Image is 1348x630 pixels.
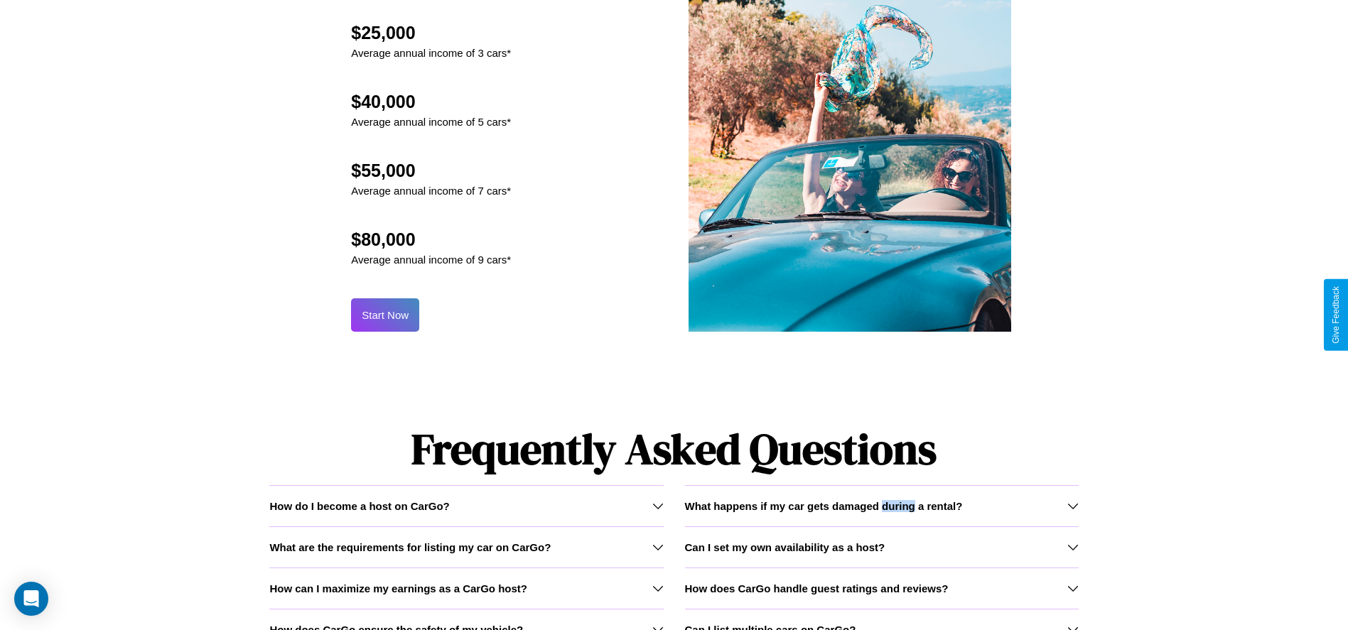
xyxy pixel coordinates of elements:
p: Average annual income of 9 cars* [351,250,511,269]
p: Average annual income of 7 cars* [351,181,511,200]
button: Start Now [351,298,419,332]
h3: What happens if my car gets damaged during a rental? [685,500,963,512]
div: Open Intercom Messenger [14,582,48,616]
h3: Can I set my own availability as a host? [685,541,885,553]
p: Average annual income of 5 cars* [351,112,511,131]
h2: $55,000 [351,161,511,181]
h2: $80,000 [351,229,511,250]
p: Average annual income of 3 cars* [351,43,511,63]
h2: $40,000 [351,92,511,112]
h3: What are the requirements for listing my car on CarGo? [269,541,551,553]
h3: How can I maximize my earnings as a CarGo host? [269,582,527,594]
h3: How do I become a host on CarGo? [269,500,449,512]
h2: $25,000 [351,23,511,43]
h1: Frequently Asked Questions [269,413,1078,485]
div: Give Feedback [1331,286,1341,344]
h3: How does CarGo handle guest ratings and reviews? [685,582,949,594]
